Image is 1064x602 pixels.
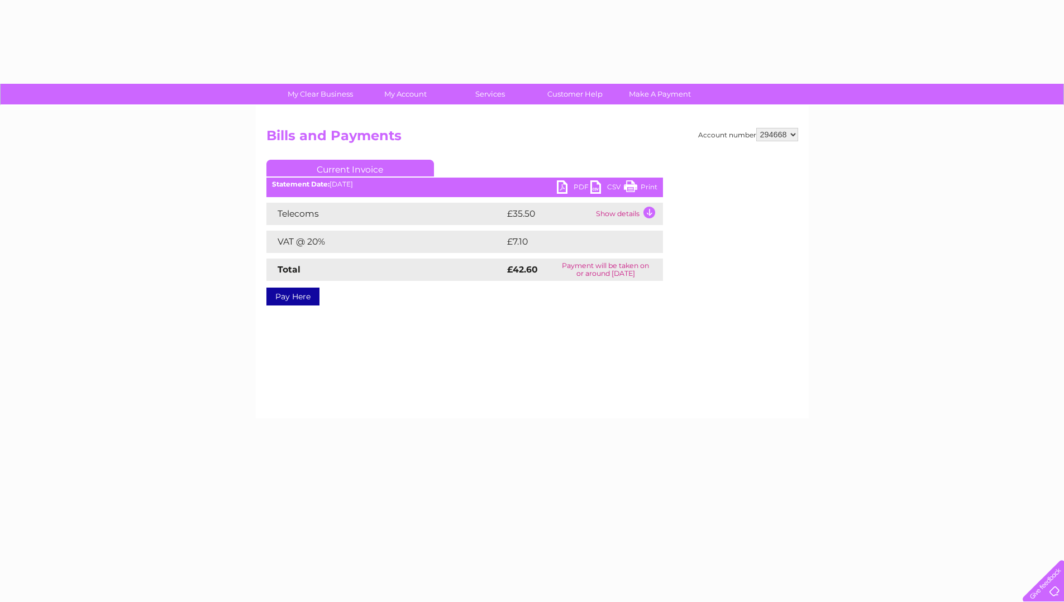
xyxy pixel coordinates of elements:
[624,180,657,197] a: Print
[614,84,706,104] a: Make A Payment
[266,288,319,305] a: Pay Here
[266,128,798,149] h2: Bills and Payments
[698,128,798,141] div: Account number
[557,180,590,197] a: PDF
[266,180,663,188] div: [DATE]
[548,259,662,281] td: Payment will be taken on or around [DATE]
[529,84,621,104] a: Customer Help
[274,84,366,104] a: My Clear Business
[593,203,663,225] td: Show details
[266,231,504,253] td: VAT @ 20%
[504,203,593,225] td: £35.50
[444,84,536,104] a: Services
[266,203,504,225] td: Telecoms
[278,264,300,275] strong: Total
[272,180,330,188] b: Statement Date:
[504,231,635,253] td: £7.10
[359,84,451,104] a: My Account
[590,180,624,197] a: CSV
[266,160,434,176] a: Current Invoice
[507,264,538,275] strong: £42.60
